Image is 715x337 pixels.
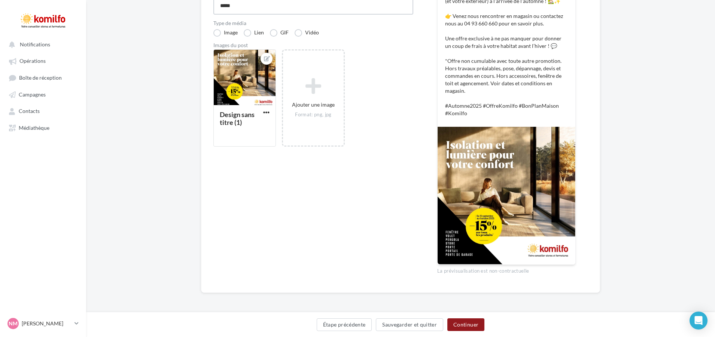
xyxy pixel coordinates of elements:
span: Opérations [19,58,46,64]
button: Continuer [447,318,484,331]
div: Open Intercom Messenger [690,312,708,330]
a: Médiathèque [4,121,82,134]
button: Sauvegarder et quitter [376,318,443,331]
label: Lien [244,29,264,37]
label: Image [213,29,238,37]
label: Vidéo [295,29,319,37]
a: Opérations [4,54,82,67]
a: Contacts [4,104,82,117]
span: Médiathèque [19,125,49,131]
label: GIF [270,29,289,37]
div: Design sans titre (1) [220,110,255,126]
button: Notifications [4,37,79,51]
div: Images du post [213,43,413,48]
label: Type de média [213,21,413,26]
span: Campagnes [19,91,46,98]
a: Campagnes [4,88,82,101]
div: La prévisualisation est non-contractuelle [437,265,576,275]
a: Boîte de réception [4,71,82,85]
p: [PERSON_NAME] [22,320,71,327]
button: Étape précédente [317,318,372,331]
span: Notifications [20,41,50,48]
span: Boîte de réception [19,74,62,81]
a: NM [PERSON_NAME] [6,316,80,331]
span: Contacts [19,108,40,114]
span: NM [9,320,18,327]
